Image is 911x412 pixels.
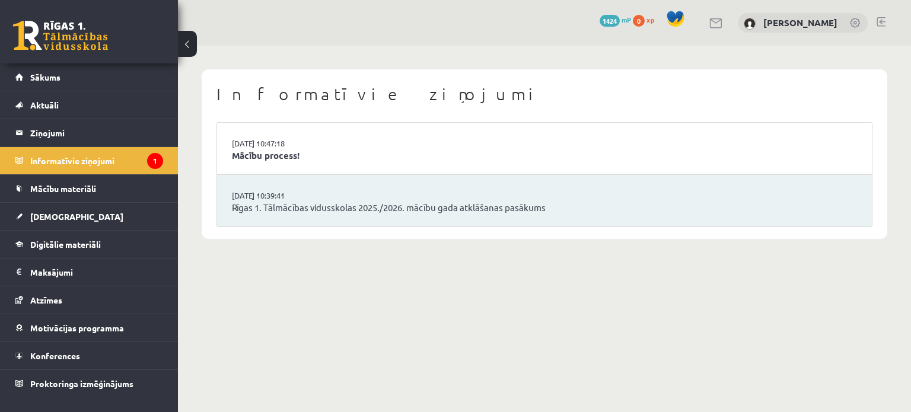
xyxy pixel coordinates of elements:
[622,15,631,24] span: mP
[15,370,163,397] a: Proktoringa izmēģinājums
[30,378,133,389] span: Proktoringa izmēģinājums
[633,15,660,24] a: 0 xp
[600,15,631,24] a: 1424 mP
[15,314,163,341] a: Motivācijas programma
[147,153,163,169] i: 1
[30,211,123,222] span: [DEMOGRAPHIC_DATA]
[15,119,163,146] a: Ziņojumi
[15,342,163,369] a: Konferences
[600,15,620,27] span: 1424
[232,201,857,215] a: Rīgas 1. Tālmācības vidusskolas 2025./2026. mācību gada atklāšanas pasākums
[30,119,163,146] legend: Ziņojumi
[744,18,756,30] img: Arita Kaņepe
[15,147,163,174] a: Informatīvie ziņojumi1
[15,63,163,91] a: Sākums
[232,149,857,162] a: Mācību process!
[30,147,163,174] legend: Informatīvie ziņojumi
[232,190,321,202] a: [DATE] 10:39:41
[30,239,101,250] span: Digitālie materiāli
[646,15,654,24] span: xp
[30,100,59,110] span: Aktuāli
[216,84,872,104] h1: Informatīvie ziņojumi
[30,322,124,333] span: Motivācijas programma
[30,350,80,361] span: Konferences
[15,258,163,286] a: Maksājumi
[15,91,163,119] a: Aktuāli
[15,286,163,314] a: Atzīmes
[15,231,163,258] a: Digitālie materiāli
[30,258,163,286] legend: Maksājumi
[13,21,108,50] a: Rīgas 1. Tālmācības vidusskola
[30,72,60,82] span: Sākums
[15,203,163,230] a: [DEMOGRAPHIC_DATA]
[30,183,96,194] span: Mācību materiāli
[30,295,62,305] span: Atzīmes
[15,175,163,202] a: Mācību materiāli
[763,17,837,28] a: [PERSON_NAME]
[232,138,321,149] a: [DATE] 10:47:18
[633,15,645,27] span: 0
